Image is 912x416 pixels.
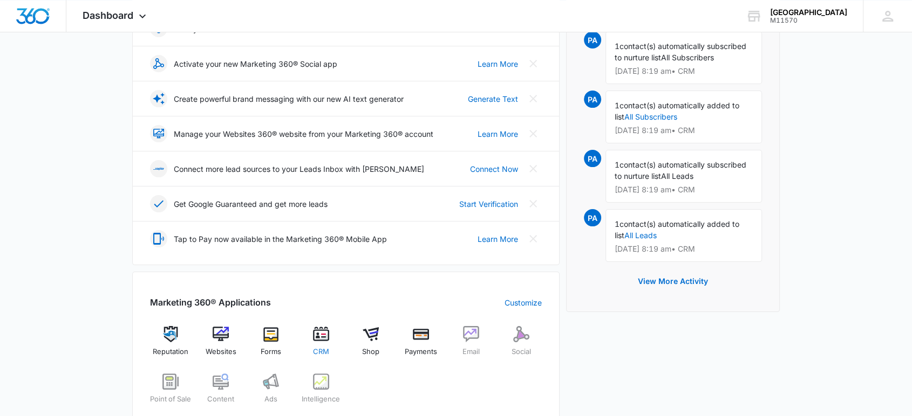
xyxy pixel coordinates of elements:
[313,346,329,357] span: CRM
[505,297,542,308] a: Customize
[150,326,192,365] a: Reputation
[200,326,242,365] a: Websites
[200,373,242,412] a: Content
[478,58,518,70] a: Learn More
[150,296,271,309] h2: Marketing 360® Applications
[153,346,188,357] span: Reputation
[300,373,342,412] a: Intelligence
[207,394,234,405] span: Content
[478,233,518,245] a: Learn More
[206,346,236,357] span: Websites
[615,41,620,51] span: 1
[459,198,518,210] a: Start Verification
[462,346,480,357] span: Email
[150,373,192,412] a: Point of Sale
[627,268,719,294] button: View More Activity
[615,186,753,193] p: [DATE] 8:19 am • CRM
[584,91,601,108] span: PA
[615,160,746,181] span: contact(s) automatically subscribed to nurture list
[250,326,292,365] a: Forms
[525,125,542,142] button: Close
[174,58,337,70] p: Activate your new Marketing 360® Social app
[350,326,392,365] a: Shop
[405,346,437,357] span: Payments
[615,219,739,240] span: contact(s) automatically added to list
[525,90,542,107] button: Close
[264,394,277,405] span: Ads
[512,346,531,357] span: Social
[261,346,281,357] span: Forms
[615,160,620,169] span: 1
[302,394,340,405] span: Intelligence
[174,128,433,140] p: Manage your Websites 360® website from your Marketing 360® account
[478,128,518,140] a: Learn More
[174,233,387,245] p: Tap to Pay now available in the Marketing 360® Mobile App
[174,163,424,175] p: Connect more lead sources to your Leads Inbox with [PERSON_NAME]
[500,326,542,365] a: Social
[615,67,753,75] p: [DATE] 8:19 am • CRM
[525,230,542,247] button: Close
[83,10,133,21] span: Dashboard
[615,245,753,253] p: [DATE] 8:19 am • CRM
[624,231,657,240] a: All Leads
[525,55,542,72] button: Close
[584,150,601,167] span: PA
[624,112,677,121] a: All Subscribers
[584,31,601,48] span: PA
[300,326,342,365] a: CRM
[250,373,292,412] a: Ads
[150,394,191,405] span: Point of Sale
[770,17,847,24] div: account id
[451,326,492,365] a: Email
[468,93,518,105] a: Generate Text
[615,127,753,134] p: [DATE] 8:19 am • CRM
[615,41,746,62] span: contact(s) automatically subscribed to nurture list
[615,101,620,110] span: 1
[661,53,714,62] span: All Subscribers
[174,93,404,105] p: Create powerful brand messaging with our new AI text generator
[174,198,328,210] p: Get Google Guaranteed and get more leads
[362,346,379,357] span: Shop
[661,171,693,181] span: All Leads
[525,160,542,177] button: Close
[470,163,518,175] a: Connect Now
[525,195,542,212] button: Close
[584,209,601,226] span: PA
[615,219,620,228] span: 1
[615,101,739,121] span: contact(s) automatically added to list
[400,326,442,365] a: Payments
[770,8,847,17] div: account name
